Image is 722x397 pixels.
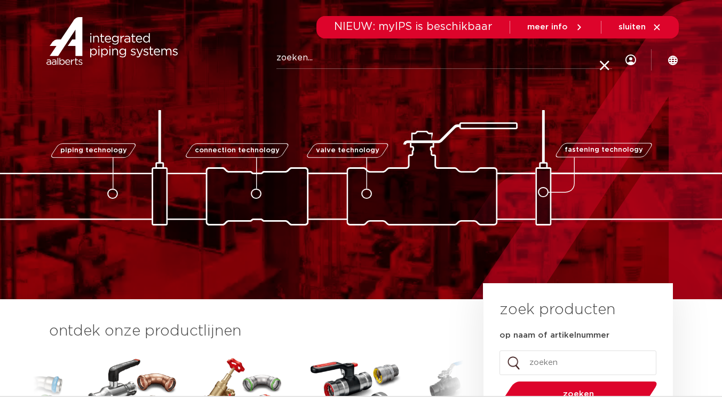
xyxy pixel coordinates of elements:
[499,351,656,375] input: zoeken
[60,147,127,154] span: piping technology
[49,321,447,342] h3: ontdek onze productlijnen
[499,299,615,321] h3: zoek producten
[499,330,609,341] label: op naam of artikelnummer
[316,147,379,154] span: valve technology
[618,22,662,32] a: sluiten
[527,22,584,32] a: meer info
[334,21,493,32] span: NIEUW: myIPS is beschikbaar
[565,147,643,154] span: fastening technology
[194,147,279,154] span: connection technology
[527,23,568,31] span: meer info
[618,23,646,31] span: sluiten
[276,48,612,69] input: zoeken...
[625,38,636,82] div: my IPS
